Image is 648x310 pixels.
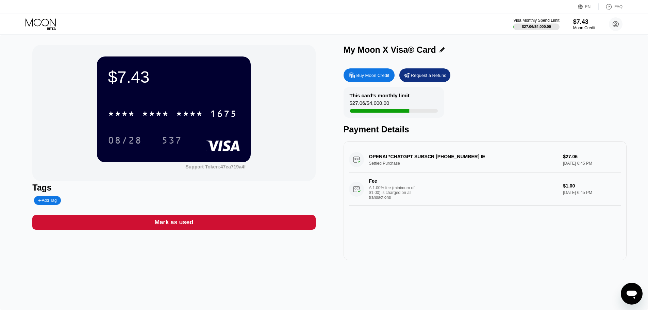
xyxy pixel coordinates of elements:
[513,18,559,30] div: Visa Monthly Spend Limit$27.06/$4,000.00
[156,132,187,149] div: 537
[599,3,622,10] div: FAQ
[563,183,621,189] div: $1.00
[349,173,621,206] div: FeeA 1.00% fee (minimum of $1.00) is charged on all transactions$1.00[DATE] 6:45 PM
[344,45,436,55] div: My Moon X Visa® Card
[154,218,193,226] div: Mark as used
[369,185,420,200] div: A 1.00% fee (minimum of $1.00) is charged on all transactions
[103,132,147,149] div: 08/28
[621,283,643,305] iframe: Button to launch messaging window
[34,196,61,205] div: Add Tag
[344,125,627,134] div: Payment Details
[38,198,56,203] div: Add Tag
[573,18,595,30] div: $7.43Moon Credit
[411,72,447,78] div: Request a Refund
[563,190,621,195] div: [DATE] 6:45 PM
[614,4,622,9] div: FAQ
[32,215,315,230] div: Mark as used
[350,93,410,98] div: This card’s monthly limit
[522,25,551,29] div: $27.06 / $4,000.00
[573,26,595,30] div: Moon Credit
[344,68,395,82] div: Buy Moon Credit
[513,18,559,23] div: Visa Monthly Spend Limit
[585,4,591,9] div: EN
[32,183,315,193] div: Tags
[210,109,237,120] div: 1675
[108,136,142,147] div: 08/28
[185,164,246,169] div: Support Token:47ea719a4f
[399,68,450,82] div: Request a Refund
[108,67,240,86] div: $7.43
[185,164,246,169] div: Support Token: 47ea719a4f
[369,178,417,184] div: Fee
[350,100,389,109] div: $27.06 / $4,000.00
[573,18,595,26] div: $7.43
[578,3,599,10] div: EN
[356,72,389,78] div: Buy Moon Credit
[162,136,182,147] div: 537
